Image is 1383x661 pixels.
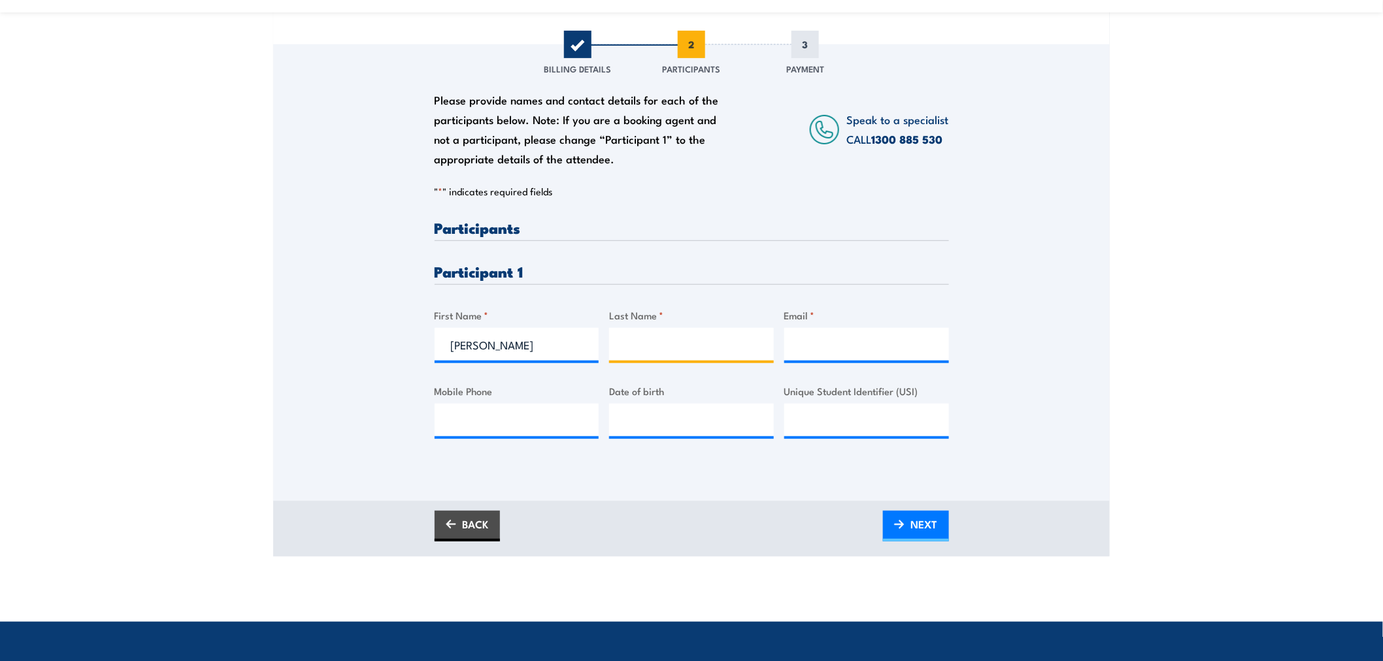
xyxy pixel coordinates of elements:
[678,31,705,58] span: 2
[663,62,721,75] span: Participants
[791,31,819,58] span: 3
[564,31,592,58] span: 1
[609,308,774,323] label: Last Name
[786,62,824,75] span: Payment
[435,264,949,279] h3: Participant 1
[784,308,949,323] label: Email
[883,511,949,541] a: NEXT
[435,383,599,398] label: Mobile Phone
[871,131,942,148] a: 1300 885 530
[846,111,948,147] span: Speak to a specialist CALL
[435,90,731,169] div: Please provide names and contact details for each of the participants below. Note: If you are a b...
[544,62,612,75] span: Billing Details
[435,511,500,541] a: BACK
[609,383,774,398] label: Date of birth
[435,308,599,323] label: First Name
[911,507,938,541] span: NEXT
[435,185,949,198] p: " " indicates required fields
[435,220,949,235] h3: Participants
[784,383,949,398] label: Unique Student Identifier (USI)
